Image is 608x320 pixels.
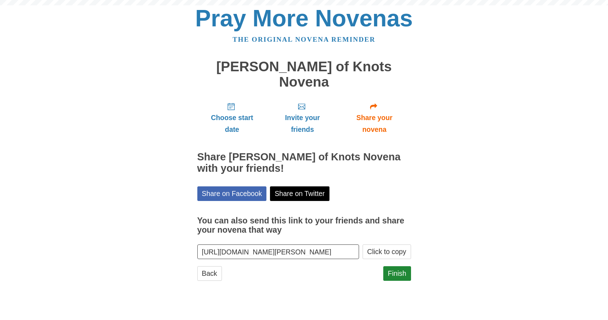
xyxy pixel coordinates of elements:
[197,151,411,174] h2: Share [PERSON_NAME] of Knots Novena with your friends!
[233,36,375,43] a: The original novena reminder
[383,266,411,281] a: Finish
[197,97,267,139] a: Choose start date
[363,244,411,259] button: Click to copy
[197,216,411,234] h3: You can also send this link to your friends and share your novena that way
[274,112,331,135] span: Invite your friends
[270,186,329,201] a: Share on Twitter
[267,97,338,139] a: Invite your friends
[197,59,411,89] h1: [PERSON_NAME] of Knots Novena
[345,112,404,135] span: Share your novena
[197,186,267,201] a: Share on Facebook
[195,5,413,31] a: Pray More Novenas
[197,266,222,281] a: Back
[204,112,260,135] span: Choose start date
[338,97,411,139] a: Share your novena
